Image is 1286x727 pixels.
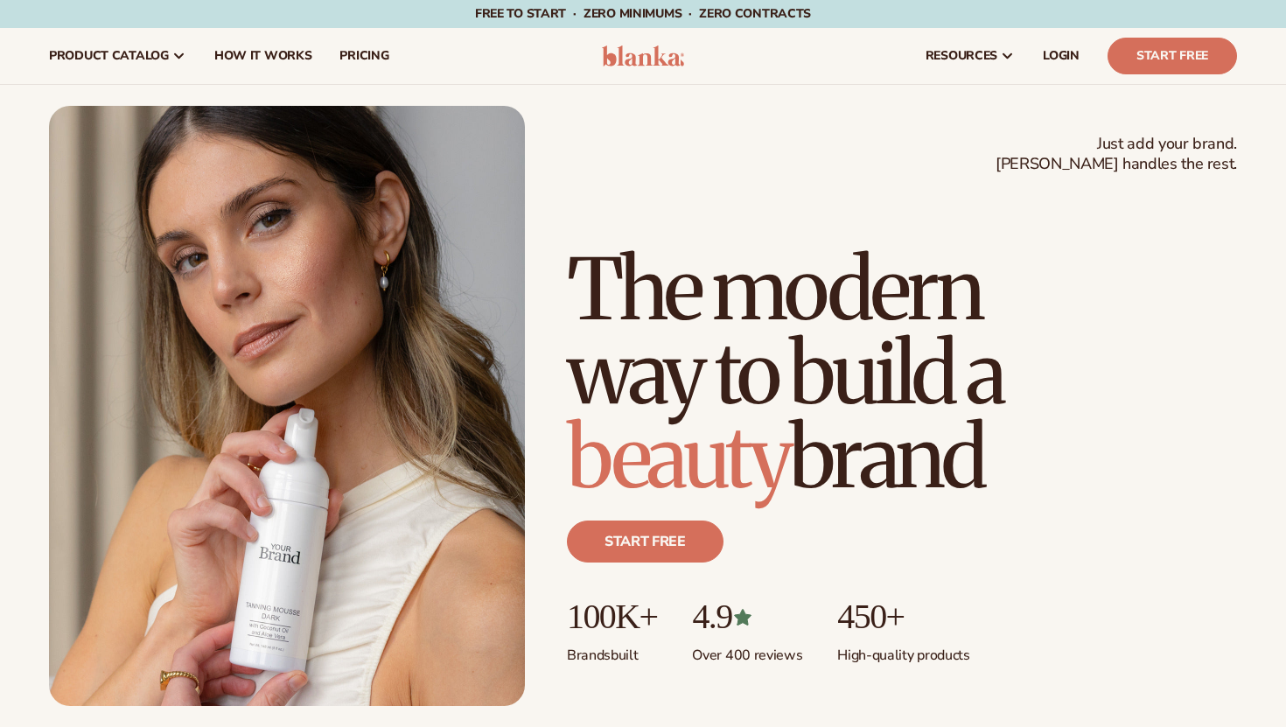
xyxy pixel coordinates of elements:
a: product catalog [35,28,200,84]
p: Over 400 reviews [692,636,802,665]
span: beauty [567,405,789,510]
p: Brands built [567,636,657,665]
span: Free to start · ZERO minimums · ZERO contracts [475,5,811,22]
a: pricing [325,28,402,84]
p: High-quality products [837,636,969,665]
h1: The modern way to build a brand [567,248,1237,500]
p: 4.9 [692,598,802,636]
a: Start free [567,521,723,563]
img: Female holding tanning mousse. [49,106,525,706]
a: LOGIN [1029,28,1094,84]
a: resources [912,28,1029,84]
img: logo [602,45,685,66]
span: resources [926,49,997,63]
span: Just add your brand. [PERSON_NAME] handles the rest. [996,134,1237,175]
span: product catalog [49,49,169,63]
p: 450+ [837,598,969,636]
p: 100K+ [567,598,657,636]
span: pricing [339,49,388,63]
span: LOGIN [1043,49,1080,63]
span: How It Works [214,49,312,63]
a: How It Works [200,28,326,84]
a: Start Free [1108,38,1237,74]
